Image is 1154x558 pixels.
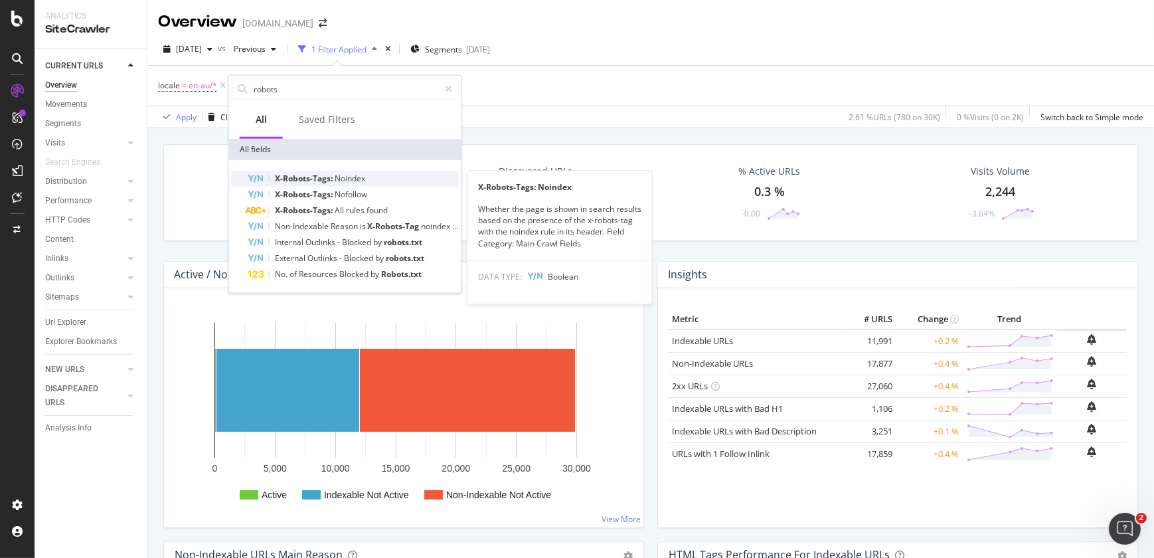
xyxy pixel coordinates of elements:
span: Non-Indexable [275,221,331,232]
div: 0 % Visits ( 0 on 2K ) [957,112,1024,123]
span: of [289,268,299,280]
div: Analysis Info [45,421,92,435]
a: Movements [45,98,137,112]
span: = [182,80,187,91]
span: found [367,205,388,216]
a: 2xx URLs [672,380,708,392]
span: Blocked [344,252,375,264]
div: Sitemaps [45,290,79,304]
span: Outlinks [307,252,339,264]
text: 10,000 [321,463,350,474]
a: Indexable URLs [672,335,733,347]
div: HTTP Codes [45,213,90,227]
div: bell-plus [1088,446,1097,457]
div: 0.3 % [754,183,785,201]
div: NEW URLS [45,363,84,377]
a: Analysis Info [45,421,137,435]
div: Inlinks [45,252,68,266]
th: # URLS [843,310,896,329]
a: Performance [45,194,124,208]
span: vs [218,43,228,54]
a: NEW URLS [45,363,124,377]
span: is [360,221,368,232]
button: Apply [158,106,197,128]
div: A chart. [175,310,628,517]
td: 3,251 [843,420,896,442]
td: +0.2 % [896,397,962,420]
a: Non-Indexable URLs [672,357,753,369]
h4: Insights [668,266,707,284]
td: 17,877 [843,352,896,375]
div: Visits [45,136,65,150]
div: Outlinks [45,271,74,285]
div: Distribution [45,175,87,189]
div: bell-plus [1088,379,1097,389]
text: 30,000 [562,463,591,474]
a: Inlinks [45,252,124,266]
span: Noindex [335,173,365,184]
a: Outlinks [45,271,124,285]
td: +0.4 % [896,352,962,375]
a: Indexable URLs with Bad Description [672,425,817,437]
span: Robots.txt [381,268,422,280]
th: Change [896,310,962,329]
span: rules [346,205,367,216]
td: +0.1 % [896,420,962,442]
a: View More [602,513,641,525]
div: CURRENT URLS [45,59,103,73]
div: Explorer Bookmarks [45,335,117,349]
div: X-Robots-Tags: Noindex [467,181,652,193]
a: Visits [45,136,124,150]
span: X-Robots-Tags: [275,189,335,200]
div: Movements [45,98,87,112]
span: en-au/* [189,76,217,95]
td: 11,991 [843,329,896,353]
div: All [256,113,267,126]
button: Clear [203,106,240,128]
iframe: Intercom live chat [1109,513,1141,545]
span: X-Robots-Tags: [275,205,335,216]
text: Indexable Not Active [324,490,409,500]
text: 15,000 [382,463,410,474]
div: Discovered URLs [499,165,572,178]
text: 5,000 [264,463,287,474]
span: 2025 Sep. 22nd [176,43,202,54]
button: [DATE] [158,39,218,60]
span: robots.txt [386,252,424,264]
span: 2 [1136,513,1147,523]
div: 2.61 % URLs ( 780 on 30K ) [849,112,940,123]
div: times [382,43,394,56]
div: Performance [45,194,92,208]
button: Segments[DATE] [405,39,495,60]
span: Resources [299,268,339,280]
span: X-Robots-Tags: [275,173,335,184]
text: 25,000 [502,463,531,474]
span: locale [158,80,180,91]
text: Active [262,490,287,500]
span: Nofollow [335,189,367,200]
a: DISAPPEARED URLS [45,382,124,410]
span: Blocked [339,268,371,280]
div: Switch back to Simple mode [1040,112,1143,123]
div: Overview [45,78,77,92]
a: Sitemaps [45,290,124,304]
a: Segments [45,117,137,131]
span: Blocked [342,236,373,248]
div: Search Engines [45,155,100,169]
div: Segments [45,117,81,131]
button: Previous [228,39,282,60]
th: Metric [669,310,843,329]
td: 17,859 [843,442,896,465]
a: HTTP Codes [45,213,124,227]
div: Url Explorer [45,316,86,329]
span: Outlinks [305,236,337,248]
text: 20,000 [442,463,470,474]
span: DATA TYPE: [478,271,522,282]
a: URLs with 1 Follow Inlink [672,448,770,460]
span: No. [275,268,289,280]
span: - [339,252,344,264]
td: 1,106 [843,397,896,420]
div: bell-plus [1088,334,1097,345]
div: Saved Filters [299,113,355,126]
span: Segments [425,44,462,55]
